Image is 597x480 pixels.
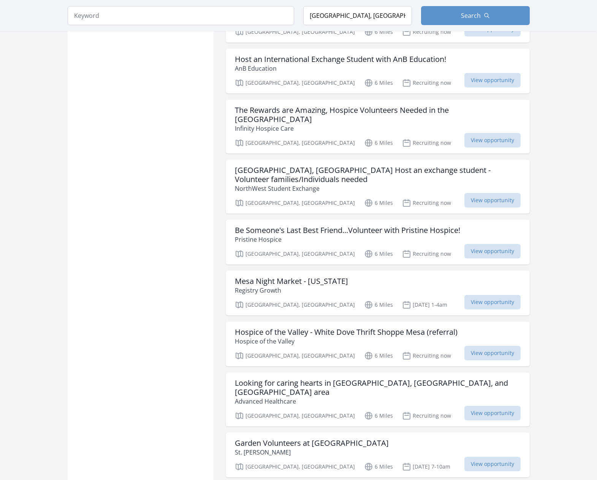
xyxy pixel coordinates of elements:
[464,406,521,420] span: View opportunity
[68,6,294,25] input: Keyword
[303,6,412,25] input: Location
[402,198,451,208] p: Recruiting now
[402,351,451,360] p: Recruiting now
[235,124,521,133] p: Infinity Hospice Care
[364,198,393,208] p: 6 Miles
[364,462,393,471] p: 6 Miles
[235,411,355,420] p: [GEOGRAPHIC_DATA], [GEOGRAPHIC_DATA]
[464,457,521,471] span: View opportunity
[402,27,451,36] p: Recruiting now
[235,166,521,184] h3: [GEOGRAPHIC_DATA], [GEOGRAPHIC_DATA] Host an exchange student - Volunteer families/Individuals ne...
[235,439,389,448] h3: Garden Volunteers at [GEOGRAPHIC_DATA]
[402,300,447,309] p: [DATE] 1-4am
[226,322,530,366] a: Hospice of the Valley - White Dove Thrift Shoppe Mesa (referral) Hospice of the Valley [GEOGRAPHI...
[235,337,458,346] p: Hospice of the Valley
[226,100,530,154] a: The Rewards are Amazing, Hospice Volunteers Needed in the [GEOGRAPHIC_DATA] Infinity Hospice Care...
[235,27,355,36] p: [GEOGRAPHIC_DATA], [GEOGRAPHIC_DATA]
[364,27,393,36] p: 6 Miles
[235,106,521,124] h3: The Rewards are Amazing, Hospice Volunteers Needed in the [GEOGRAPHIC_DATA]
[464,133,521,147] span: View opportunity
[235,286,348,295] p: Registry Growth
[235,198,355,208] p: [GEOGRAPHIC_DATA], [GEOGRAPHIC_DATA]
[402,249,451,258] p: Recruiting now
[402,78,451,87] p: Recruiting now
[364,351,393,360] p: 6 Miles
[235,328,458,337] h3: Hospice of the Valley - White Dove Thrift Shoppe Mesa (referral)
[421,6,530,25] button: Search
[235,397,521,406] p: Advanced Healthcare
[235,448,389,457] p: St. [PERSON_NAME]
[461,11,481,20] span: Search
[364,78,393,87] p: 6 Miles
[364,300,393,309] p: 6 Miles
[235,138,355,147] p: [GEOGRAPHIC_DATA], [GEOGRAPHIC_DATA]
[226,160,530,214] a: [GEOGRAPHIC_DATA], [GEOGRAPHIC_DATA] Host an exchange student - Volunteer families/Individuals ne...
[364,249,393,258] p: 6 Miles
[235,64,446,73] p: AnB Education
[464,73,521,87] span: View opportunity
[235,277,348,286] h3: Mesa Night Market - [US_STATE]
[226,49,530,93] a: Host an International Exchange Student with AnB Education! AnB Education [GEOGRAPHIC_DATA], [GEOG...
[226,372,530,426] a: Looking for caring hearts in [GEOGRAPHIC_DATA], [GEOGRAPHIC_DATA], and [GEOGRAPHIC_DATA] area Adv...
[402,138,451,147] p: Recruiting now
[235,184,521,193] p: NorthWest Student Exchange
[464,244,521,258] span: View opportunity
[226,220,530,265] a: Be Someone's Last Best Friend...Volunteer with Pristine Hospice! Pristine Hospice [GEOGRAPHIC_DAT...
[235,226,460,235] h3: Be Someone's Last Best Friend...Volunteer with Pristine Hospice!
[235,379,521,397] h3: Looking for caring hearts in [GEOGRAPHIC_DATA], [GEOGRAPHIC_DATA], and [GEOGRAPHIC_DATA] area
[235,462,355,471] p: [GEOGRAPHIC_DATA], [GEOGRAPHIC_DATA]
[235,249,355,258] p: [GEOGRAPHIC_DATA], [GEOGRAPHIC_DATA]
[464,346,521,360] span: View opportunity
[464,193,521,208] span: View opportunity
[235,235,460,244] p: Pristine Hospice
[364,411,393,420] p: 6 Miles
[235,78,355,87] p: [GEOGRAPHIC_DATA], [GEOGRAPHIC_DATA]
[235,55,446,64] h3: Host an International Exchange Student with AnB Education!
[464,295,521,309] span: View opportunity
[402,411,451,420] p: Recruiting now
[226,271,530,315] a: Mesa Night Market - [US_STATE] Registry Growth [GEOGRAPHIC_DATA], [GEOGRAPHIC_DATA] 6 Miles [DATE...
[402,462,450,471] p: [DATE] 7-10am
[235,300,355,309] p: [GEOGRAPHIC_DATA], [GEOGRAPHIC_DATA]
[226,432,530,477] a: Garden Volunteers at [GEOGRAPHIC_DATA] St. [PERSON_NAME] [GEOGRAPHIC_DATA], [GEOGRAPHIC_DATA] 6 M...
[235,351,355,360] p: [GEOGRAPHIC_DATA], [GEOGRAPHIC_DATA]
[364,138,393,147] p: 6 Miles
